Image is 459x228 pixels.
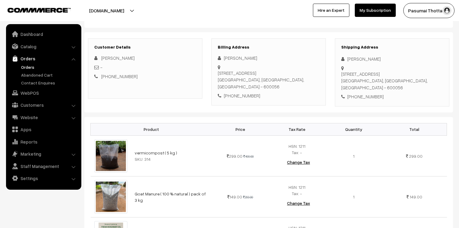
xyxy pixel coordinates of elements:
[353,194,354,199] span: 1
[403,3,454,18] button: Pasumai Thotta…
[282,197,315,210] button: Change Tax
[101,55,135,61] span: [PERSON_NAME]
[341,93,443,100] div: [PHONE_NUMBER]
[341,55,443,62] div: [PERSON_NAME]
[135,150,177,155] a: vermicompost ( 5 kg )
[8,8,71,12] img: COMMMERCE
[227,154,242,159] span: 299.00
[243,154,254,158] strike: 499.00
[8,100,79,110] a: Customers
[442,6,451,15] img: user
[243,195,253,199] strike: 299.00
[68,3,145,18] button: [DOMAIN_NAME]
[355,4,396,17] a: My Subscription
[218,45,320,50] h3: Billing Address
[218,92,320,99] div: [PHONE_NUMBER]
[410,194,422,199] span: 149.00
[8,173,79,184] a: Settings
[313,4,349,17] a: Hire an Expert
[8,136,79,147] a: Reports
[8,53,79,64] a: Orders
[282,156,315,169] button: Change Tax
[218,55,320,62] div: [PERSON_NAME]
[20,64,79,70] a: Orders
[135,191,206,203] a: Goat Manure ( 100 % natural ) pack of 3 kg
[8,87,79,98] a: WebPOS
[101,74,138,79] a: [PHONE_NUMBER]
[341,45,443,50] h3: Shipping Address
[91,123,212,135] th: Product
[382,123,447,135] th: Total
[227,194,242,199] span: 149.00
[20,80,79,86] a: Contact Enquires
[353,154,354,159] span: 1
[8,41,79,52] a: Catalog
[20,72,79,78] a: Abandoned Cart
[94,180,127,213] img: 6134354648048453251_121.jpg
[8,29,79,40] a: Dashboard
[8,161,79,172] a: Staff Management
[269,123,325,135] th: Tax Rate
[325,123,382,135] th: Quantity
[289,185,305,196] span: HSN: 1211 Tax: -
[94,64,196,71] div: -
[289,144,305,155] span: HSN: 1211 Tax: -
[94,45,196,50] h3: Customer Details
[341,71,443,91] div: [STREET_ADDRESS] [GEOGRAPHIC_DATA], [GEOGRAPHIC_DATA], [GEOGRAPHIC_DATA] - 600056
[94,139,127,173] img: photo_2024-04-08_10-59-55.jpg
[212,123,269,135] th: Price
[8,148,79,159] a: Marketing
[135,156,208,162] div: SKU: 314
[8,112,79,123] a: Website
[8,6,60,13] a: COMMMERCE
[218,70,320,90] div: [STREET_ADDRESS] [GEOGRAPHIC_DATA], [GEOGRAPHIC_DATA], [GEOGRAPHIC_DATA] - 600056
[409,154,423,159] span: 299.00
[8,124,79,135] a: Apps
